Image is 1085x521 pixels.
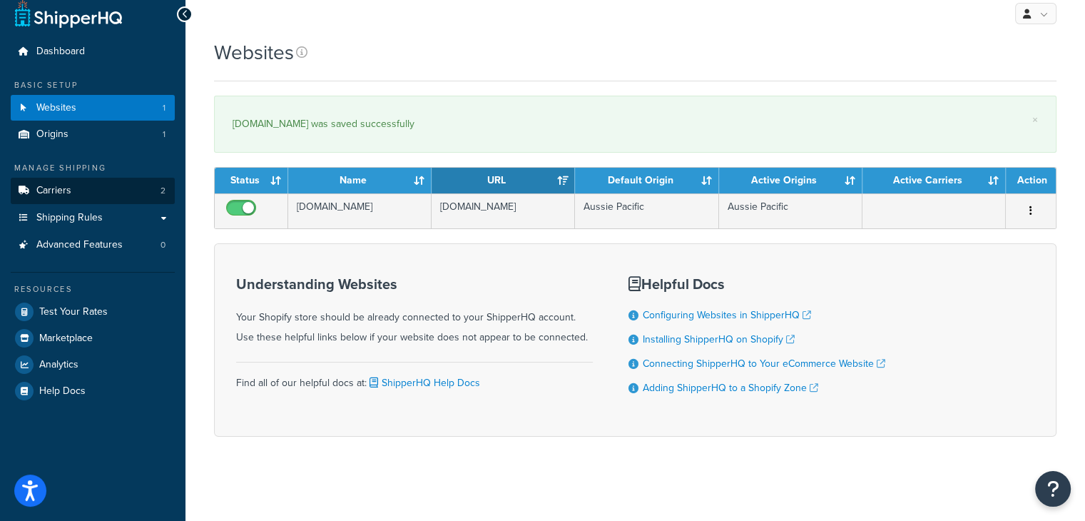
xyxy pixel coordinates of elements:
a: Dashboard [11,39,175,65]
li: Websites [11,95,175,121]
th: Action [1006,168,1056,193]
span: Origins [36,128,68,141]
li: Carriers [11,178,175,204]
span: Test Your Rates [39,306,108,318]
span: Help Docs [39,385,86,398]
a: Origins 1 [11,121,175,148]
li: Origins [11,121,175,148]
span: 2 [161,185,165,197]
h3: Understanding Websites [236,276,593,292]
a: ShipperHQ Help Docs [367,375,480,390]
td: Aussie Pacific [719,193,862,228]
div: Your Shopify store should be already connected to your ShipperHQ account. Use these helpful links... [236,276,593,348]
div: Basic Setup [11,79,175,91]
span: 0 [161,239,165,251]
td: Aussie Pacific [575,193,718,228]
a: Shipping Rules [11,205,175,231]
th: URL: activate to sort column ascending [432,168,575,193]
th: Status: activate to sort column ascending [215,168,288,193]
a: Installing ShipperHQ on Shopify [643,332,795,347]
span: Websites [36,102,76,114]
span: Marketplace [39,333,93,345]
td: [DOMAIN_NAME] [288,193,432,228]
span: 1 [163,128,165,141]
a: Advanced Features 0 [11,232,175,258]
div: Find all of our helpful docs at: [236,362,593,393]
a: Configuring Websites in ShipperHQ [643,308,811,323]
div: Resources [11,283,175,295]
button: Open Resource Center [1035,471,1071,507]
a: Analytics [11,352,175,378]
a: Marketplace [11,325,175,351]
div: Manage Shipping [11,162,175,174]
a: Websites 1 [11,95,175,121]
span: Analytics [39,359,78,371]
a: Adding ShipperHQ to a Shopify Zone [643,380,818,395]
a: Help Docs [11,378,175,404]
a: Connecting ShipperHQ to Your eCommerce Website [643,356,885,371]
span: 1 [163,102,165,114]
li: Advanced Features [11,232,175,258]
span: Dashboard [36,46,85,58]
td: [DOMAIN_NAME] [432,193,575,228]
div: [DOMAIN_NAME] was saved successfully [233,114,1038,134]
a: × [1032,114,1038,126]
th: Name: activate to sort column ascending [288,168,432,193]
th: Default Origin: activate to sort column ascending [575,168,718,193]
a: Carriers 2 [11,178,175,204]
a: Test Your Rates [11,299,175,325]
span: Advanced Features [36,239,123,251]
span: Carriers [36,185,71,197]
th: Active Carriers: activate to sort column ascending [862,168,1006,193]
h1: Websites [214,39,294,66]
th: Active Origins: activate to sort column ascending [719,168,862,193]
h3: Helpful Docs [628,276,885,292]
span: Shipping Rules [36,212,103,224]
